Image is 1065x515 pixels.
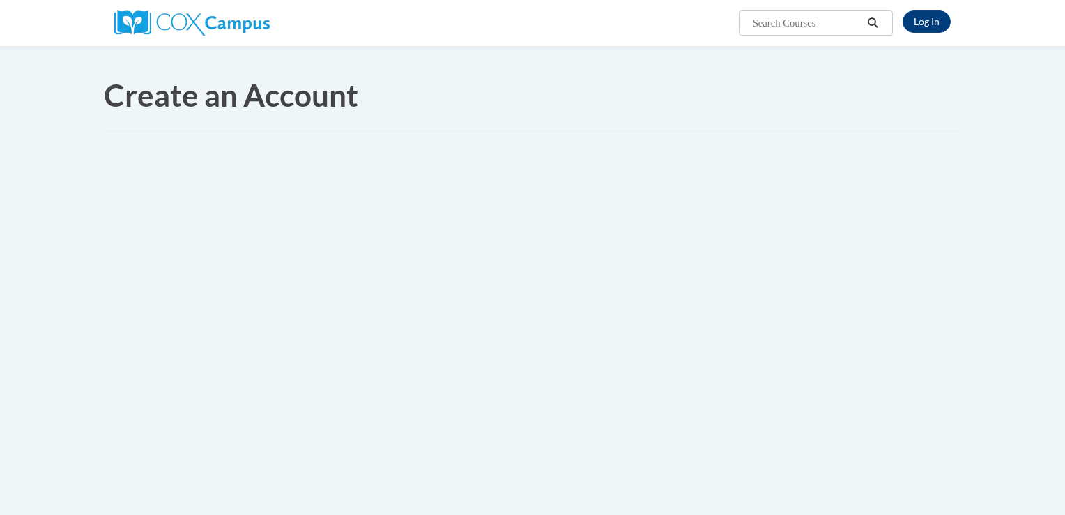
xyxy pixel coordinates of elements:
[867,18,880,29] i: 
[104,77,358,113] span: Create an Account
[751,15,863,31] input: Search Courses
[863,15,884,31] button: Search
[114,16,270,28] a: Cox Campus
[114,10,270,36] img: Cox Campus
[903,10,951,33] a: Log In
